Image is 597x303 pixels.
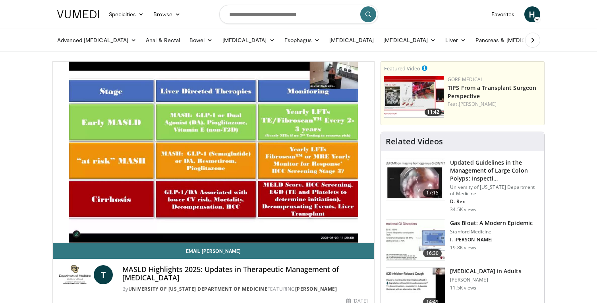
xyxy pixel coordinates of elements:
a: 17:15 Updated Guidelines in the Management of Large Colon Polyps: Inspecti… University of [US_STA... [386,159,539,213]
a: University of [US_STATE] Department of Medicine [128,286,268,292]
a: Specialties [104,6,149,22]
p: I. [PERSON_NAME] [450,237,533,243]
a: Pancreas & [MEDICAL_DATA] [471,32,564,48]
p: 19.8K views [450,245,476,251]
a: T [94,265,113,284]
small: Featured Video [384,65,420,72]
span: 16:30 [423,249,442,257]
p: 11.5K views [450,285,476,291]
div: Feat. [448,101,541,108]
img: University of Colorado Department of Medicine [59,265,91,284]
p: University of [US_STATE] Department of Medicine [450,184,539,197]
a: TIPS From a Transplant Surgeon Perspective [448,84,536,100]
a: [MEDICAL_DATA] [325,32,379,48]
img: dfcfcb0d-b871-4e1a-9f0c-9f64970f7dd8.150x105_q85_crop-smart_upscale.jpg [386,159,445,200]
a: Favorites [487,6,520,22]
a: [MEDICAL_DATA] [379,32,441,48]
a: Browse [149,6,185,22]
input: Search topics, interventions [219,5,378,24]
p: Stanford Medicine [450,229,533,235]
img: 480ec31d-e3c1-475b-8289-0a0659db689a.150x105_q85_crop-smart_upscale.jpg [386,219,445,261]
h3: Gas Bloat: A Modern Epidemic [450,219,533,227]
h4: Related Videos [386,137,443,146]
a: Liver [441,32,470,48]
div: By FEATURING [122,286,368,293]
a: Gore Medical [448,76,483,83]
h4: MASLD Highlights 2025: Updates in Therapeutic Management of [MEDICAL_DATA] [122,265,368,282]
p: D. Rex [450,198,539,205]
img: VuMedi Logo [57,10,99,18]
h3: [MEDICAL_DATA] in Adults [450,267,521,275]
a: 11:42 [384,76,444,118]
span: 11:42 [425,109,442,116]
a: Email [PERSON_NAME] [53,243,375,259]
h3: Updated Guidelines in the Management of Large Colon Polyps: Inspecti… [450,159,539,183]
p: 34.5K views [450,206,476,213]
a: H [524,6,540,22]
a: Bowel [185,32,217,48]
a: Esophagus [280,32,325,48]
p: [PERSON_NAME] [450,277,521,283]
a: [PERSON_NAME] [459,101,497,107]
a: [PERSON_NAME] [295,286,337,292]
span: 17:15 [423,189,442,197]
video-js: Video Player [53,62,375,243]
img: 4003d3dc-4d84-4588-a4af-bb6b84f49ae6.150x105_q85_crop-smart_upscale.jpg [384,76,444,118]
a: Anal & Rectal [141,32,185,48]
a: 16:30 Gas Bloat: A Modern Epidemic Stanford Medicine I. [PERSON_NAME] 19.8K views [386,219,539,261]
a: [MEDICAL_DATA] [218,32,280,48]
a: Advanced [MEDICAL_DATA] [52,32,141,48]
